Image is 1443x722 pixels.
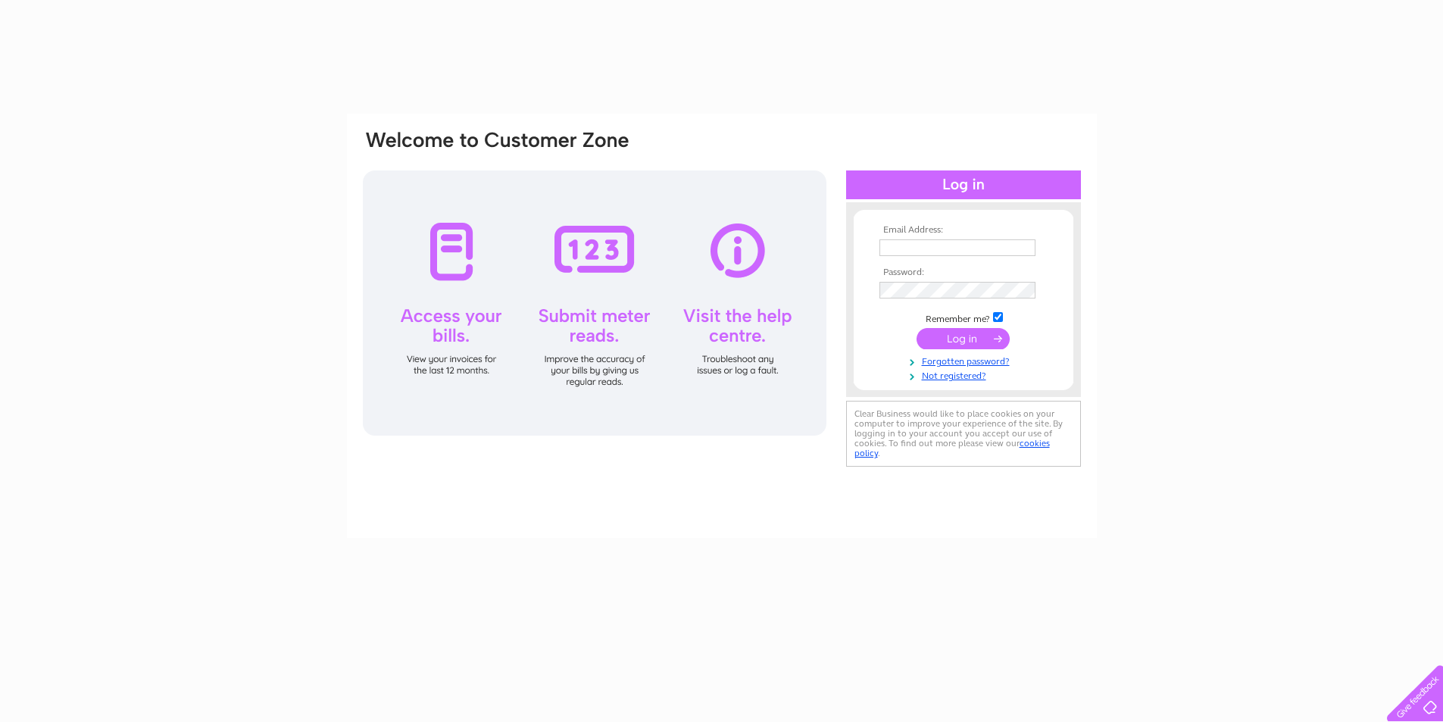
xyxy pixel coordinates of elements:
[876,225,1051,236] th: Email Address:
[854,438,1050,458] a: cookies policy
[876,310,1051,325] td: Remember me?
[846,401,1081,467] div: Clear Business would like to place cookies on your computer to improve your experience of the sit...
[879,367,1051,382] a: Not registered?
[876,267,1051,278] th: Password:
[879,353,1051,367] a: Forgotten password?
[917,328,1010,349] input: Submit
